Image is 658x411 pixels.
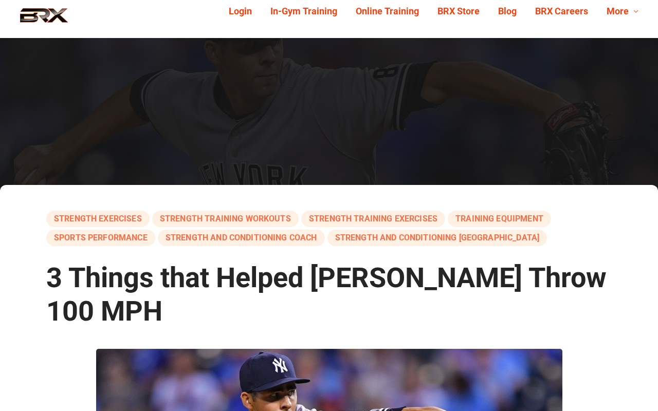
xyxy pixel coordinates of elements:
a: Blog [489,4,526,20]
img: BRX Performance [10,8,78,30]
a: BRX Store [428,4,489,20]
a: strength exercises [46,211,150,227]
a: More [597,4,648,20]
a: training equipment [448,211,551,227]
a: In-Gym Training [261,4,346,20]
div: , , , , , , [46,211,612,246]
a: sports performance [46,230,155,246]
a: Strength And Conditioning [GEOGRAPHIC_DATA] [327,230,547,246]
a: strength training workouts [152,211,299,227]
a: strength training exercises [301,211,445,227]
div: Navigation Menu [212,4,648,20]
a: Online Training [346,4,428,20]
a: BRX Careers [526,4,597,20]
a: strength and conditioning coach [158,230,325,246]
a: Login [220,4,261,20]
span: 3 Things that Helped [PERSON_NAME] Throw 100 MPH [46,261,607,327]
